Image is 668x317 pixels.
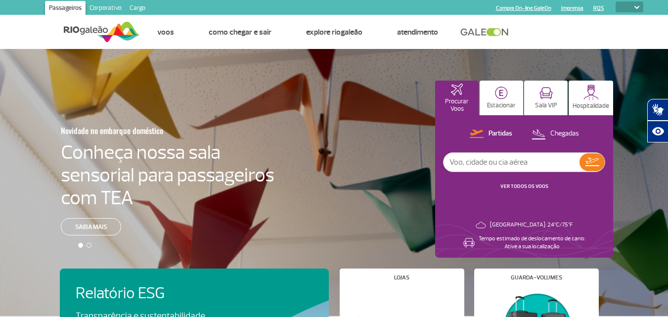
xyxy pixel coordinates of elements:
a: Compra On-line GaleOn [496,5,551,11]
a: Voos [157,27,174,37]
button: Chegadas [529,128,582,140]
a: VER TODOS OS VOOS [500,183,548,189]
button: VER TODOS OS VOOS [497,182,551,190]
h4: Conheça nossa sala sensorial para passageiros com TEA [61,141,274,209]
a: Cargo [126,1,149,17]
button: Sala VIP [524,81,568,115]
h4: Guarda-volumes [511,275,562,280]
p: Partidas [489,129,512,138]
input: Voo, cidade ou cia aérea [444,153,579,172]
h4: Lojas [394,275,409,280]
p: Procurar Voos [440,98,474,113]
img: carParkingHome.svg [495,87,508,99]
img: airplaneHomeActive.svg [451,84,463,95]
a: Atendimento [397,27,438,37]
button: Estacionar [480,81,523,115]
p: Tempo estimado de deslocamento de carro: Ative a sua localização [479,235,585,251]
a: Corporativo [86,1,126,17]
button: Procurar Voos [435,81,479,115]
a: RQS [593,5,604,11]
a: Imprensa [561,5,583,11]
p: Hospitalidade [573,102,609,110]
img: vipRoom.svg [539,87,553,99]
a: Como chegar e sair [209,27,271,37]
a: Passageiros [45,1,86,17]
button: Abrir recursos assistivos. [647,121,668,142]
a: Saiba mais [61,218,121,235]
div: Plugin de acessibilidade da Hand Talk. [647,99,668,142]
p: Chegadas [550,129,579,138]
h3: Novidade no embarque doméstico [61,120,226,141]
button: Abrir tradutor de língua de sinais. [647,99,668,121]
button: Hospitalidade [569,81,613,115]
a: Explore RIOgaleão [306,27,362,37]
button: Partidas [467,128,515,140]
p: Estacionar [487,102,516,109]
p: Sala VIP [535,102,557,109]
p: [GEOGRAPHIC_DATA]: 24°C/75°F [490,221,573,229]
h4: Relatório ESG [76,284,233,303]
img: hospitality.svg [583,85,599,100]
